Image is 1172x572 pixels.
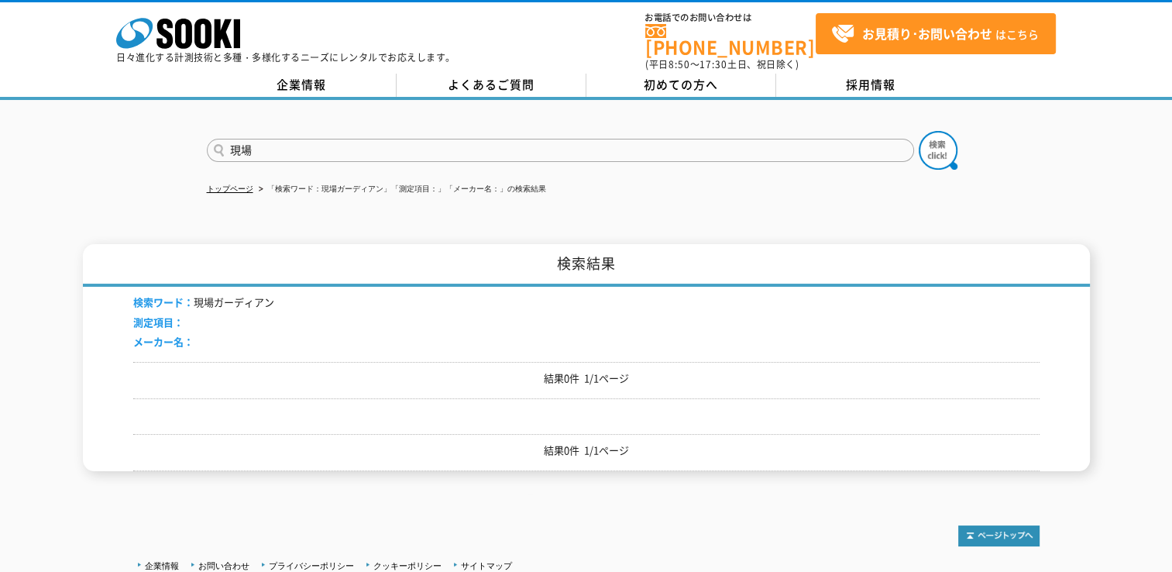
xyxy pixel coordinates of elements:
[207,184,253,193] a: トップページ
[862,24,992,43] strong: お見積り･お問い合わせ
[207,139,914,162] input: 商品名、型式、NETIS番号を入力してください
[668,57,690,71] span: 8:50
[816,13,1056,54] a: お見積り･お問い合わせはこちら
[198,561,249,570] a: お問い合わせ
[133,295,194,309] span: 検索ワード：
[919,131,957,170] img: btn_search.png
[133,370,1040,387] p: 結果0件 1/1ページ
[256,181,546,198] li: 「検索ワード：現場ガーディアン」「測定項目：」「メーカー名：」の検索結果
[83,244,1090,287] h1: 検索結果
[116,53,455,62] p: 日々進化する計測技術と多種・多様化するニーズにレンタルでお応えします。
[461,561,512,570] a: サイトマップ
[133,295,274,311] li: 現場ガーディアン
[133,315,184,329] span: 測定項目：
[644,76,718,93] span: 初めての方へ
[699,57,727,71] span: 17:30
[831,22,1039,46] span: はこちら
[145,561,179,570] a: 企業情報
[133,443,1040,459] p: 結果0件 1/1ページ
[958,525,1040,546] img: トップページへ
[645,24,816,56] a: [PHONE_NUMBER]
[207,74,397,97] a: 企業情報
[776,74,966,97] a: 採用情報
[645,13,816,22] span: お電話でのお問い合わせは
[373,561,442,570] a: クッキーポリシー
[586,74,776,97] a: 初めての方へ
[645,57,799,71] span: (平日 ～ 土日、祝日除く)
[397,74,586,97] a: よくあるご質問
[133,334,194,349] span: メーカー名：
[269,561,354,570] a: プライバシーポリシー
